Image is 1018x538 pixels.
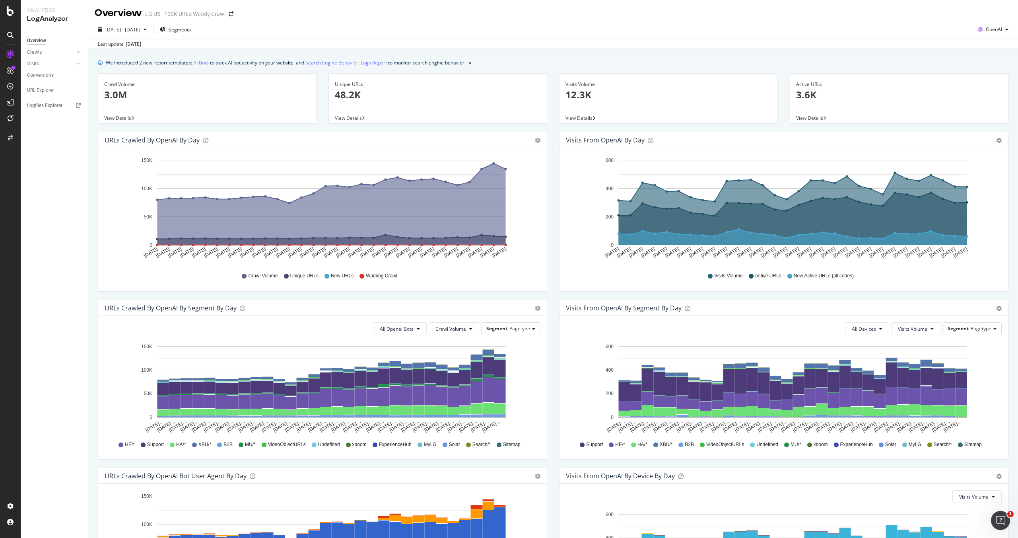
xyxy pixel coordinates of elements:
text: [DATE] [688,246,704,259]
span: View Details [104,115,131,121]
p: 3.0M [104,88,310,101]
span: Active URLs [755,273,781,279]
span: XBU/* [198,441,212,448]
text: [DATE] [929,246,944,259]
text: [DATE] [203,246,219,259]
a: AI Bots [193,58,209,67]
span: Crawl Volume [248,273,278,279]
text: [DATE] [664,246,680,259]
text: [DATE] [676,246,692,259]
text: [DATE] [443,246,459,259]
text: [DATE] [880,246,896,259]
text: [DATE] [299,246,315,259]
p: 3.6K [796,88,1002,101]
text: [DATE] [467,246,483,259]
div: [DATE] [126,41,141,48]
button: Visits Volume [952,490,1002,503]
text: [DATE] [251,246,267,259]
a: Overview [27,37,82,45]
text: [DATE] [820,246,836,259]
span: MyLG [424,441,437,448]
a: Visits [27,60,74,68]
span: Pagetype [509,325,530,332]
div: Visits [27,60,39,68]
svg: A chart. [105,341,540,434]
text: [DATE] [652,246,668,259]
text: [DATE] [167,246,183,259]
span: OpenAI [986,26,1002,33]
span: xboom [352,441,367,448]
div: URL Explorer [27,86,54,95]
span: View Details [796,115,823,121]
span: Segment [948,325,969,332]
text: 200 [606,391,614,397]
div: gear [996,138,1002,143]
span: Support [586,441,603,448]
svg: A chart. [566,341,1002,434]
span: B2B [223,441,233,448]
text: [DATE] [892,246,908,259]
text: [DATE] [857,246,872,259]
a: URL Explorer [27,86,82,95]
span: Warning Crawl [366,273,397,279]
text: [DATE] [143,246,159,259]
text: [DATE] [772,246,788,259]
text: [DATE] [191,246,207,259]
text: 600 [606,344,614,349]
text: [DATE] [736,246,752,259]
span: New URLs [331,273,354,279]
text: [DATE] [311,246,327,259]
text: 400 [606,367,614,373]
span: MyLG [909,441,921,448]
text: [DATE] [760,246,776,259]
div: LogAnalyzer [27,14,82,23]
a: Logfiles Explorer [27,101,82,110]
text: [DATE] [179,246,195,259]
div: Analytics [27,6,82,14]
text: [DATE] [604,246,620,259]
span: New Active URLs (all codes) [794,273,854,279]
text: [DATE] [395,246,411,259]
span: Support [147,441,164,448]
text: [DATE] [275,246,291,259]
span: Visits Volume [898,326,927,332]
span: Segments [169,26,191,33]
div: Visits from OpenAI by day [566,136,645,144]
text: [DATE] [952,246,968,259]
button: close banner [467,57,473,68]
text: [DATE] [784,246,800,259]
span: View Details [335,115,362,121]
text: [DATE] [808,246,824,259]
span: Sitemap [964,441,982,448]
span: Crawl Volume [435,326,466,332]
div: gear [535,306,540,311]
span: Visits Volume [714,273,743,279]
text: 0 [611,242,614,248]
text: [DATE] [917,246,933,259]
div: Logfiles Explorer [27,101,62,110]
span: ExperienceHub [379,441,412,448]
text: [DATE] [845,246,861,259]
text: [DATE] [359,246,375,259]
div: Overview [27,37,46,45]
div: Last update [98,41,141,48]
button: OpenAI [975,23,1012,36]
span: Solar [885,441,896,448]
div: A chart. [566,154,1002,265]
div: arrow-right-arrow-left [229,11,233,17]
text: [DATE] [215,246,231,259]
div: URLs Crawled by OpenAI By Segment By Day [105,304,237,312]
text: [DATE] [287,246,303,259]
text: 150K [141,344,152,349]
div: info banner [98,58,1008,67]
text: 0 [150,415,152,420]
text: 150K [141,493,152,499]
text: [DATE] [155,246,171,259]
span: Visits Volume [959,493,989,500]
text: [DATE] [640,246,656,259]
text: [DATE] [700,246,716,259]
p: 12.3K [565,88,771,101]
span: Segment [486,325,507,332]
